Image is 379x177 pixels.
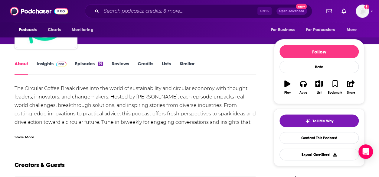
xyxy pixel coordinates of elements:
button: Export One-Sheet [279,149,359,160]
span: Ctrl K [257,7,272,15]
button: Play [279,76,295,98]
img: Podchaser Pro [56,62,67,66]
button: Open AdvancedNew [276,8,307,15]
span: Monitoring [72,26,93,34]
a: Contact This Podcast [279,132,359,144]
img: User Profile [356,5,369,18]
button: open menu [266,24,302,36]
span: Logged in as aridings [356,5,369,18]
button: open menu [342,24,364,36]
span: Charts [48,26,61,34]
div: Play [284,91,291,95]
a: Similar [179,61,194,75]
a: InsightsPodchaser Pro [37,61,67,75]
a: Show notifications dropdown [324,6,334,16]
button: open menu [302,24,344,36]
img: Podchaser - Follow, Share and Rate Podcasts [10,5,68,17]
a: Reviews [112,61,129,75]
span: For Business [271,26,295,34]
div: Share [347,91,355,95]
a: Episodes74 [75,61,103,75]
a: Lists [162,61,171,75]
img: tell me why sparkle [305,119,310,124]
a: About [15,61,28,75]
a: Credits [138,61,153,75]
span: More [347,26,357,34]
span: Open Advanced [279,10,304,13]
span: New [296,4,307,9]
button: Follow [279,45,359,58]
div: Search podcasts, credits, & more... [85,4,312,18]
div: The Circular Coffee Break dives into the world of sustainability and circular economy with though... [15,84,256,152]
button: open menu [67,24,101,36]
a: Charts [44,24,64,36]
h2: Creators & Guests [15,161,65,169]
div: 74 [98,62,103,66]
button: List [311,76,327,98]
span: Tell Me Why [312,119,333,124]
span: Podcasts [19,26,37,34]
div: Rate [279,61,359,73]
button: Bookmark [327,76,343,98]
button: Apps [295,76,311,98]
div: Apps [299,91,307,95]
span: For Podcasters [306,26,335,34]
div: Bookmark [328,91,342,95]
svg: Add a profile image [364,5,369,9]
a: Show notifications dropdown [339,6,348,16]
button: Share [343,76,359,98]
div: List [317,91,322,95]
button: Show profile menu [356,5,369,18]
div: Open Intercom Messenger [358,144,373,159]
button: open menu [15,24,44,36]
button: tell me why sparkleTell Me Why [279,114,359,127]
input: Search podcasts, credits, & more... [101,6,257,16]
